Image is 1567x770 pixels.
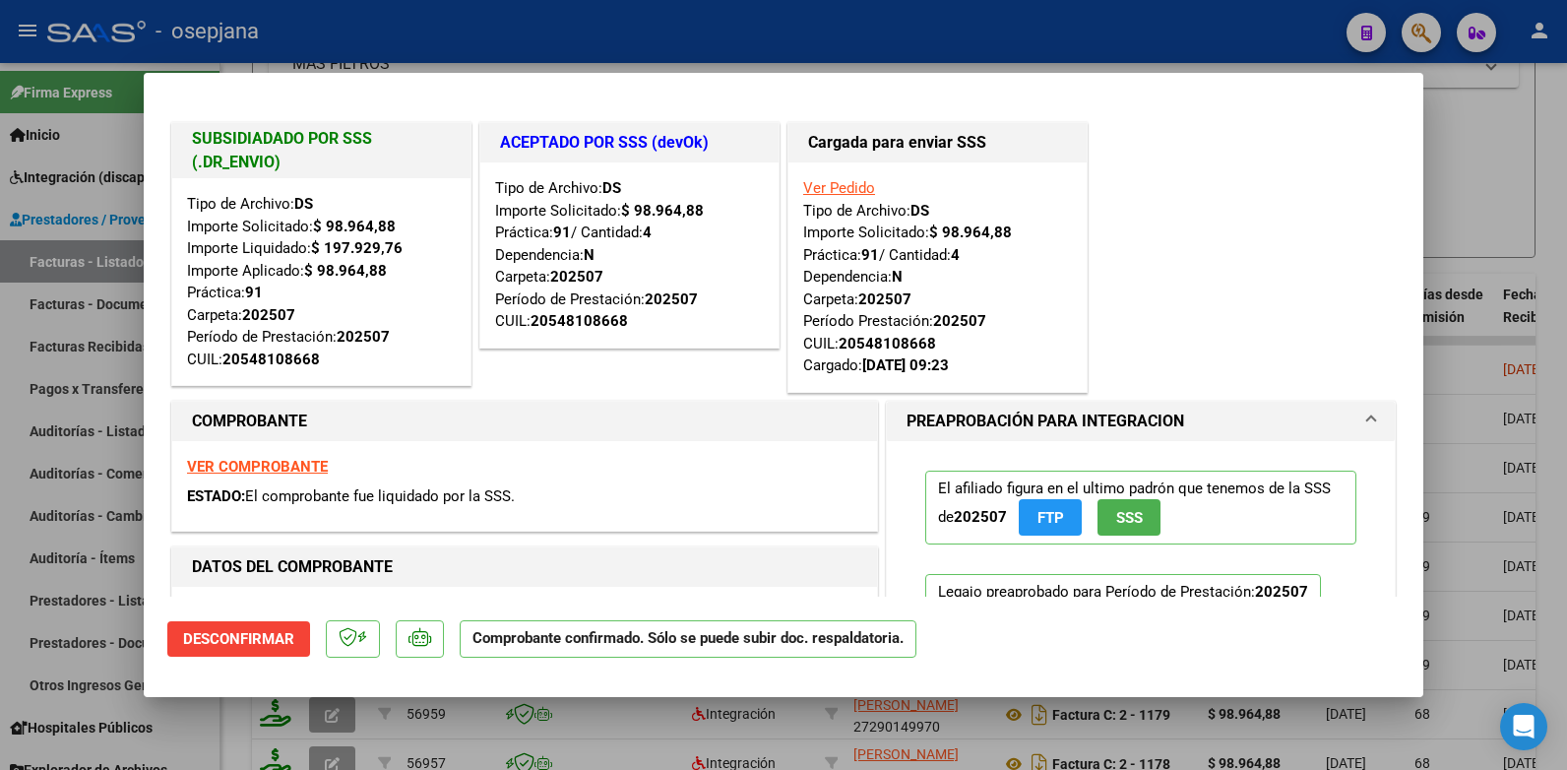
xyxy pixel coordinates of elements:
h1: PREAPROBACIÓN PARA INTEGRACION [907,410,1184,433]
strong: 202507 [858,290,911,308]
span: SSS [1116,509,1143,527]
a: VER COMPROBANTE [187,458,328,476]
strong: $ 197.929,76 [311,239,403,257]
strong: 202507 [337,328,390,346]
strong: 202507 [933,312,986,330]
strong: 202507 [645,290,698,308]
p: Legajo preaprobado para Período de Prestación: [925,574,1321,763]
strong: 4 [643,224,652,241]
strong: 4 [951,246,960,264]
div: Open Intercom Messenger [1500,703,1547,750]
strong: 202507 [242,306,295,324]
strong: DS [602,179,621,197]
p: Comprobante confirmado. Sólo se puede subir doc. respaldatoria. [460,620,916,659]
button: Desconfirmar [167,621,310,657]
strong: DS [294,195,313,213]
button: FTP [1019,499,1082,536]
strong: [DATE] 09:23 [862,356,949,374]
a: Ver Pedido [803,179,875,197]
div: Tipo de Archivo: Importe Solicitado: Importe Liquidado: Importe Aplicado: Práctica: Carpeta: Perí... [187,193,456,370]
mat-expansion-panel-header: PREAPROBACIÓN PARA INTEGRACION [887,402,1395,441]
strong: $ 98.964,88 [313,218,396,235]
strong: DATOS DEL COMPROBANTE [192,557,393,576]
strong: COMPROBANTE [192,412,307,430]
div: Tipo de Archivo: Importe Solicitado: Práctica: / Cantidad: Dependencia: Carpeta: Período Prestaci... [803,177,1072,377]
strong: 91 [861,246,879,264]
div: 20548108668 [839,333,936,355]
span: ESTADO: [187,487,245,505]
h1: Cargada para enviar SSS [808,131,1067,155]
strong: 91 [245,284,263,301]
span: Desconfirmar [183,630,294,648]
strong: 202507 [550,268,603,286]
strong: 202507 [1255,583,1308,601]
div: 20548108668 [222,349,320,371]
strong: $ 98.964,88 [304,262,387,280]
strong: DS [910,202,929,220]
span: El comprobante fue liquidado por la SSS. [245,487,515,505]
strong: N [892,268,903,286]
button: SSS [1097,499,1160,536]
strong: $ 98.964,88 [621,202,704,220]
div: 20548108668 [531,310,628,333]
strong: N [584,246,595,264]
h1: SUBSIDIADADO POR SSS (.DR_ENVIO) [192,127,451,174]
strong: 91 [553,224,571,241]
span: FTP [1037,509,1064,527]
p: El afiliado figura en el ultimo padrón que tenemos de la SSS de [925,471,1356,545]
strong: 202507 [954,508,1007,526]
strong: $ 98.964,88 [929,224,1012,241]
h1: ACEPTADO POR SSS (devOk) [500,131,759,155]
div: Tipo de Archivo: Importe Solicitado: Práctica: / Cantidad: Dependencia: Carpeta: Período de Prest... [495,177,764,333]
